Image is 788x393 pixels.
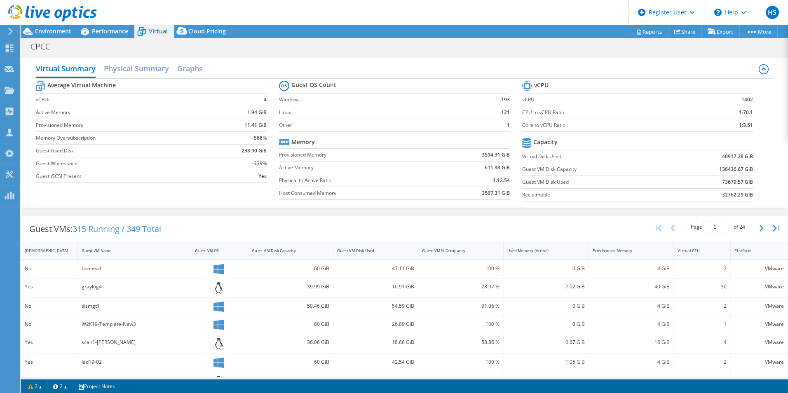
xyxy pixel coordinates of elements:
div: Provisioned Memory [593,248,660,253]
div: 58.86 % [422,338,500,347]
div: 4 GiB [593,302,670,311]
div: 4 [678,376,727,385]
div: 39.99 GiB [252,282,329,291]
b: -339% [252,159,267,168]
label: Windows [279,96,479,104]
label: Guest VM Disk Capacity [522,165,668,173]
div: 36.06 GiB [252,338,329,347]
div: 0 GiB [507,320,585,329]
h2: Physical Summary [104,60,169,77]
div: 18.66 GiB [337,338,415,347]
b: 136436.67 GiB [719,165,753,173]
div: 54.59 GiB [337,302,415,311]
div: VMware [734,302,784,311]
div: No [25,264,74,273]
label: Other [279,121,479,129]
b: 1:12.54 [493,176,510,185]
div: 2 [678,264,727,273]
div: 1 [678,320,727,329]
div: 2 [678,302,727,311]
div: 59.46 GiB [252,302,329,311]
div: 100 % [422,320,500,329]
b: Average Virtual Machine [47,81,116,89]
a: More [739,25,778,38]
label: Guest VM Disk Used [522,178,668,186]
div: 100 % [422,358,500,367]
div: sismgt1 [82,302,188,311]
div: VMware [734,282,784,291]
div: 4 GiB [593,264,670,273]
span: HS [766,6,779,19]
div: 10.91 GiB [337,282,415,291]
div: No [25,302,74,311]
div: Yes [25,358,74,367]
div: 4 GiB [593,320,670,329]
b: 1:3.51 [739,121,753,129]
div: 1.39 GiB [507,376,585,385]
div: 0 GiB [507,302,585,311]
div: 7.02 GiB [507,282,585,291]
div: 0.67 GiB [507,338,585,347]
label: CPU to vCPU Ratio [522,108,700,117]
label: Active Memory [36,108,211,117]
label: Guest Whitespace [36,159,211,168]
a: 2 [47,381,73,391]
span: Performance [92,27,128,35]
label: Reclaimable [522,191,668,199]
label: vCPUs [36,96,211,104]
div: 16 GiB [593,338,670,347]
b: 3594.31 GiB [482,151,510,159]
div: Guest VM Name [82,248,178,253]
div: 100 % [422,264,500,273]
div: Yes [25,338,74,347]
div: Guest VM OS [195,248,234,253]
div: 47.11 GiB [337,264,415,273]
div: Yes [25,376,74,385]
div: VMware [734,338,784,347]
div: Yes [25,282,74,291]
div: VMware [734,264,784,273]
label: Provisioned Memory [279,151,437,159]
label: Core to vCPU Ratio [522,121,700,129]
div: W2K19-Template-New3 [82,320,188,329]
div: 60 GiB [252,320,329,329]
div: 2 [678,358,727,367]
div: Virtual CPU [678,248,717,253]
label: Guest Used Disk [36,147,211,155]
div: scan1-[PERSON_NAME] [82,338,188,347]
b: -32762.29 GiB [720,191,753,199]
b: Guest OS Count [291,81,336,89]
div: Guest VM % Occupancy [422,248,490,253]
label: Active Memory [279,164,437,172]
b: 4 [264,96,267,104]
div: inf6 [82,376,188,385]
b: 11.41 GiB [244,121,267,129]
b: 40917.28 GiB [722,152,753,161]
div: bbahea1 [82,264,188,273]
a: Project Notes [73,381,121,391]
b: Capacity [533,138,558,146]
span: Environment [35,27,71,35]
b: 1402 [741,96,753,104]
b: 1.94 GiB [247,108,267,117]
div: Platform [734,248,774,253]
div: VMware [734,376,784,385]
div: Guest VMs: [21,216,169,242]
span: 24 [739,223,745,230]
div: 28.97 % [422,282,500,291]
div: 32 GiB [593,376,670,385]
b: 121 [501,108,510,117]
div: 30 [678,282,727,291]
div: graylog4 [82,282,188,291]
div: 40 GiB [593,282,670,291]
label: Provisioned Memory [36,121,211,129]
div: VMware [734,358,784,367]
span: Cloud Pricing [188,27,226,35]
b: 1:70.1 [739,108,753,117]
h1: CPCC [27,42,63,51]
div: Used Memory (Active) [507,248,575,253]
span: Virtual [149,27,168,35]
label: Virtual Disk Used [522,152,668,161]
b: vCPU [534,81,549,89]
div: 156.07 GiB [252,376,329,385]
